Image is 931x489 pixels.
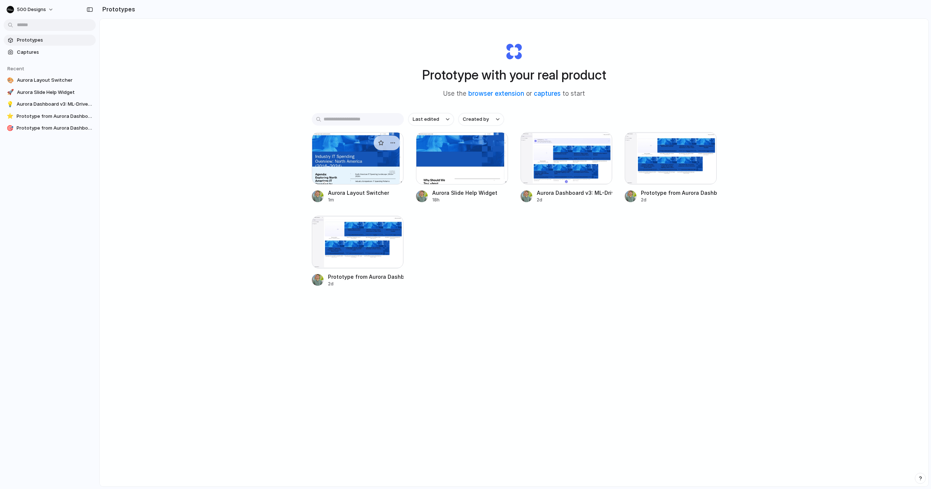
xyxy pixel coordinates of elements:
div: 🚀 [7,89,14,96]
div: ⭐ [7,113,14,120]
span: Captures [17,49,93,56]
div: 18h [432,197,497,203]
div: Prototype from Aurora Dashboard v2 [641,189,717,197]
div: Aurora Layout Switcher [328,189,389,197]
a: Aurora Dashboard v3: ML-Driven Presentation SuggestionsAurora Dashboard v3: ML-Driven Presentatio... [521,132,613,203]
div: Aurora Dashboard v3: ML-Driven Presentation Suggestions [537,189,613,197]
div: Aurora Slide Help Widget [432,189,497,197]
span: Aurora Layout Switcher [17,77,93,84]
button: Last edited [408,113,454,126]
a: Captures [4,47,96,58]
a: 🚀Aurora Slide Help Widget [4,87,96,98]
span: Prototype from Aurora Dashboard v2 [17,113,93,120]
span: Recent [7,66,24,71]
a: ⭐Prototype from Aurora Dashboard v2 [4,111,96,122]
h2: Prototypes [99,5,135,14]
button: Created by [458,113,504,126]
a: Prototype from Aurora DashboardPrototype from Aurora Dashboard2d [312,216,404,287]
span: Use the or to start [443,89,585,99]
span: Aurora Dashboard v3: ML-Driven Presentation Suggestions [17,101,93,108]
h1: Prototype with your real product [422,65,606,85]
span: Created by [463,116,489,123]
div: 💡 [7,101,14,108]
span: Prototype from Aurora Dashboard [17,124,93,132]
div: 1m [328,197,389,203]
a: Prototypes [4,35,96,46]
span: Last edited [413,116,439,123]
a: 💡Aurora Dashboard v3: ML-Driven Presentation Suggestions [4,99,96,110]
div: 🎨 [7,77,14,84]
div: Prototype from Aurora Dashboard [328,273,404,281]
span: Prototypes [17,36,93,44]
a: 🎨Aurora Layout Switcher [4,75,96,86]
div: 2d [328,281,404,287]
a: Prototype from Aurora Dashboard v2Prototype from Aurora Dashboard v22d [625,132,717,203]
div: 🎯 [7,124,14,132]
button: 500 Designs [4,4,57,15]
span: 500 Designs [17,6,46,13]
div: 2d [537,197,613,203]
a: 🎯Prototype from Aurora Dashboard [4,123,96,134]
span: Aurora Slide Help Widget [17,89,93,96]
a: Aurora Layout SwitcherAurora Layout Switcher1m [312,132,404,203]
a: Aurora Slide Help WidgetAurora Slide Help Widget18h [416,132,508,203]
div: 2d [641,197,717,203]
a: browser extension [468,90,524,97]
a: captures [534,90,561,97]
